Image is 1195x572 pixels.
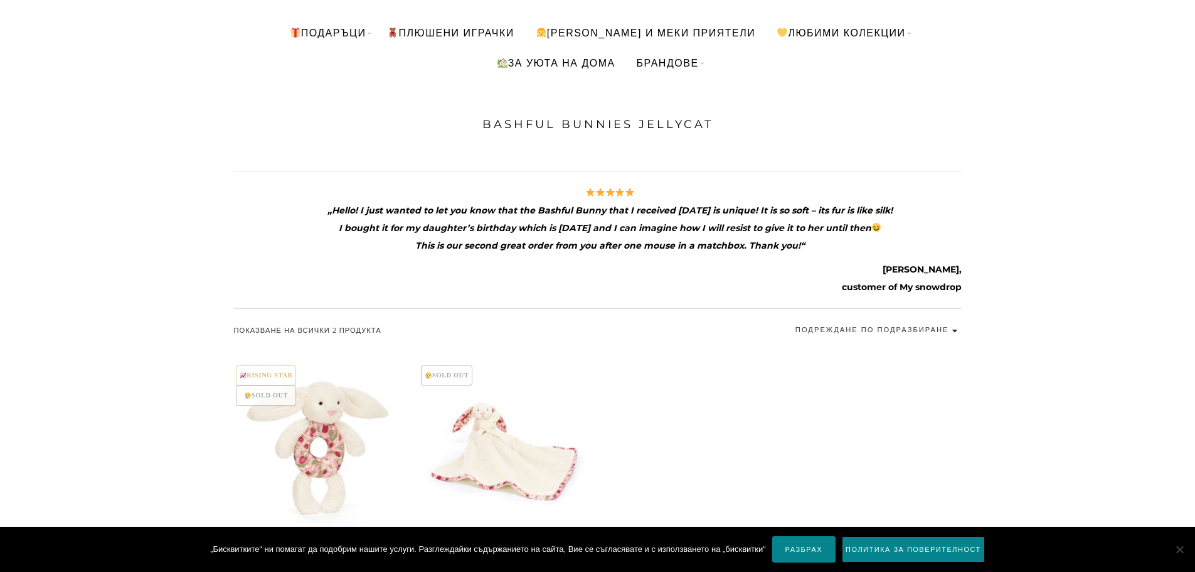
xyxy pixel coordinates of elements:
em: „Hello! I just wanted to let you know that the Bashful Bunny that I received [DATE] is unique! It... [327,187,893,216]
img: ⭐️ [586,188,595,197]
a: Подаръци [280,18,375,48]
img: 🎁 [290,28,300,38]
select: Поръчка [795,321,962,338]
strong: customer of My snowdrop [842,281,962,293]
img: 😆 [872,223,881,232]
img: ⭐️ [625,188,634,197]
p: Показване на всички 2 продукта [234,321,381,339]
a: Политика за поверителност [842,536,985,563]
a: ПЛЮШЕНИ ИГРАЧКИ [378,18,523,48]
img: ⭐️ [606,188,615,197]
span: „Бисквитките“ ни помагат да подобрим нашите услуги. Разглеждайки съдържанието на сайта, Вие се съ... [210,543,765,556]
a: За уюта на дома [487,48,624,78]
em: This is our second great order from you after one mouse in a matchbox. Thank you!“ [415,222,881,251]
a: [PERSON_NAME] и меки приятели [526,18,765,48]
img: ⭐️ [615,188,624,197]
h1: Bashful Bunnies Jellycat [234,116,962,133]
img: 🏡 [497,58,507,68]
em: I bought it for my daughter’s birthday which is [DATE] and I can imagine how I will resist to giv... [339,222,871,234]
img: ⭐️ [596,188,605,197]
a: Любими Колекции [767,18,915,48]
a: Разбрах [772,536,836,563]
a: БРАНДОВЕ [627,48,708,78]
span: No [1173,543,1186,556]
img: 💛 [777,28,787,38]
strong: [PERSON_NAME], [883,264,962,275]
img: 🧸 [388,28,398,38]
img: 👧 [536,28,546,38]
